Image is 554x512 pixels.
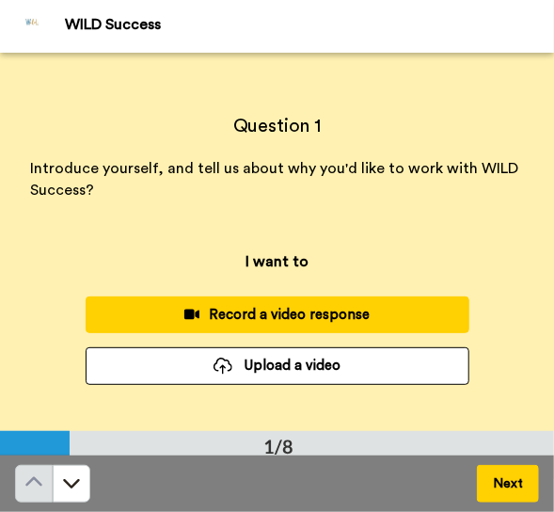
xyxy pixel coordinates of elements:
[234,433,324,459] div: 1/8
[10,4,55,49] img: Profile Image
[30,161,522,198] span: Introduce yourself, and tell us about why you'd like to work with WILD Success?
[65,16,553,34] div: WILD Success
[477,465,539,503] button: Next
[101,305,454,325] div: Record a video response
[86,296,469,333] button: Record a video response
[245,250,309,273] p: I want to
[30,113,524,139] h4: Question 1
[86,347,469,384] button: Upload a video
